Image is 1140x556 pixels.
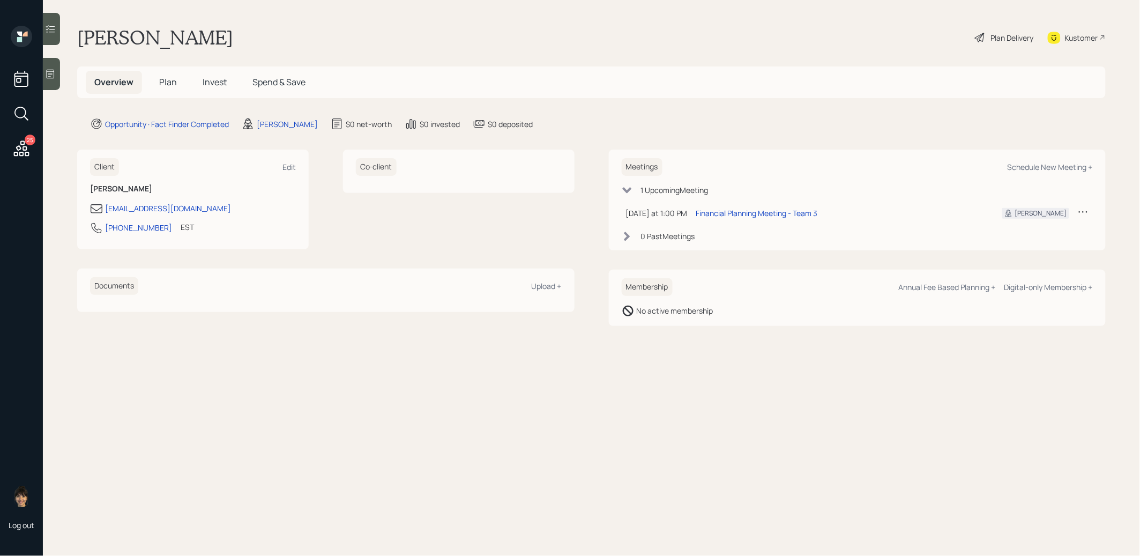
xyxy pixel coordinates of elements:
[90,277,138,295] h6: Documents
[1004,282,1093,292] div: Digital-only Membership +
[105,222,172,233] div: [PHONE_NUMBER]
[488,118,533,130] div: $0 deposited
[9,520,34,530] div: Log out
[346,118,392,130] div: $0 net-worth
[420,118,460,130] div: $0 invested
[181,221,194,233] div: EST
[622,278,673,296] h6: Membership
[991,32,1034,43] div: Plan Delivery
[637,305,713,316] div: No active membership
[105,203,231,214] div: [EMAIL_ADDRESS][DOMAIN_NAME]
[899,282,996,292] div: Annual Fee Based Planning +
[11,486,32,507] img: treva-nostdahl-headshot.png
[105,118,229,130] div: Opportunity · Fact Finder Completed
[203,76,227,88] span: Invest
[1015,209,1067,218] div: [PERSON_NAME]
[257,118,318,130] div: [PERSON_NAME]
[94,76,133,88] span: Overview
[622,158,662,176] h6: Meetings
[532,281,562,291] div: Upload +
[282,162,296,172] div: Edit
[25,135,35,145] div: 25
[641,184,709,196] div: 1 Upcoming Meeting
[159,76,177,88] span: Plan
[641,231,695,242] div: 0 Past Meeting s
[252,76,306,88] span: Spend & Save
[90,184,296,194] h6: [PERSON_NAME]
[356,158,397,176] h6: Co-client
[696,207,818,219] div: Financial Planning Meeting - Team 3
[1008,162,1093,172] div: Schedule New Meeting +
[77,26,233,49] h1: [PERSON_NAME]
[626,207,688,219] div: [DATE] at 1:00 PM
[1065,32,1098,43] div: Kustomer
[90,158,119,176] h6: Client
